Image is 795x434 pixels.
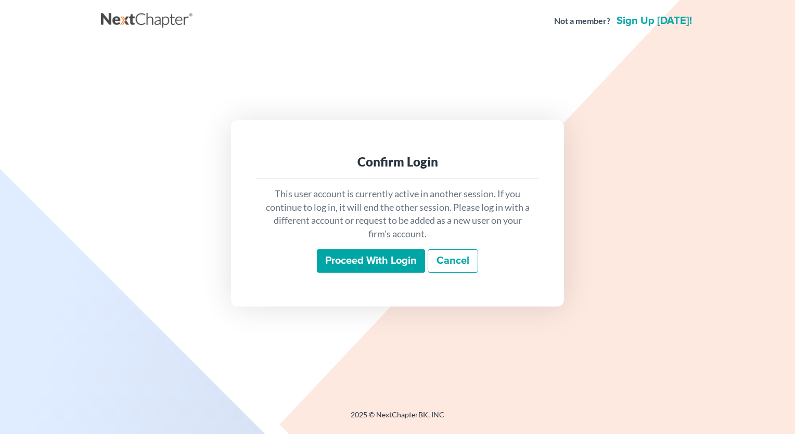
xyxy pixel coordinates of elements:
[317,249,425,273] input: Proceed with login
[554,15,610,27] strong: Not a member?
[101,410,694,428] div: 2025 © NextChapterBK, INC
[264,154,531,170] div: Confirm Login
[428,249,478,273] a: Cancel
[264,187,531,241] p: This user account is currently active in another session. If you continue to log in, it will end ...
[614,16,694,26] a: Sign up [DATE]!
